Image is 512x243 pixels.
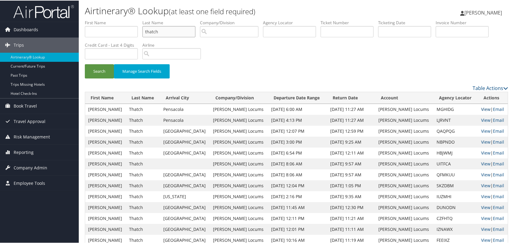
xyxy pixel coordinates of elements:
td: [DATE] 12:59 PM [327,125,375,136]
td: [PERSON_NAME] [85,191,126,201]
a: View [481,182,490,188]
label: Ticket Number [321,19,378,25]
td: [PERSON_NAME] Locums [375,180,434,191]
td: | [478,158,508,169]
label: Company/Division [200,19,263,25]
td: [DATE] 9:57 AM [327,158,375,169]
td: Thatch [126,103,160,114]
label: Last Name [142,19,200,25]
th: Arrival City: activate to sort column ascending [160,92,210,103]
td: [PERSON_NAME] Locums [375,136,434,147]
td: [PERSON_NAME] [85,180,126,191]
td: [PERSON_NAME] Locums [375,201,434,212]
td: [DATE] 6:00 AM [268,103,327,114]
td: | [478,147,508,158]
td: [US_STATE] [160,191,210,201]
span: Trips [14,37,24,52]
td: Thatch [126,158,160,169]
td: [DATE] 3:00 PM [268,136,327,147]
td: Pensacola [160,114,210,125]
td: CZFHTQ [434,212,478,223]
td: [PERSON_NAME] Locums [375,147,434,158]
td: IZNAWX [434,223,478,234]
td: Thatch [126,180,160,191]
td: | [478,114,508,125]
a: View [481,237,490,242]
td: [DATE] 9:25 AM [327,136,375,147]
td: [GEOGRAPHIC_DATA] [160,180,210,191]
td: Thatch [126,191,160,201]
td: [GEOGRAPHIC_DATA] [160,212,210,223]
a: Email [493,226,504,231]
td: [PERSON_NAME] Locums [375,212,434,223]
a: Email [493,182,504,188]
td: | [478,169,508,180]
td: [PERSON_NAME] Locums [210,158,268,169]
td: | [478,201,508,212]
th: Departure Date Range: activate to sort column ascending [268,92,327,103]
a: Email [493,160,504,166]
a: Email [493,149,504,155]
td: [PERSON_NAME] [85,169,126,180]
td: Thatch [126,212,160,223]
td: [PERSON_NAME] Locums [375,125,434,136]
img: airportal-logo.png [13,4,74,18]
th: Agency Locator: activate to sort column ascending [434,92,478,103]
td: Thatch [126,136,160,147]
td: [PERSON_NAME] [85,136,126,147]
a: Email [493,193,504,199]
small: (at least one field required) [169,6,255,16]
td: [PERSON_NAME] Locums [210,212,268,223]
td: [DATE] 2:16 PM [268,191,327,201]
a: Email [493,106,504,112]
td: [DATE] 11:27 AM [327,114,375,125]
th: Account: activate to sort column ascending [375,92,434,103]
td: Pensacola [160,103,210,114]
td: [PERSON_NAME] Locums [375,103,434,114]
td: [DATE] 11:11 AM [327,223,375,234]
td: [DATE] 6:54 PM [268,147,327,158]
td: [DATE] 11:21 AM [327,212,375,223]
td: [DATE] 12:11 AM [327,147,375,158]
td: QAQPQG [434,125,478,136]
a: Email [493,215,504,221]
a: Email [493,237,504,242]
a: View [481,138,490,144]
td: [GEOGRAPHIC_DATA] [160,201,210,212]
td: [GEOGRAPHIC_DATA] [160,223,210,234]
td: Thatch [126,147,160,158]
td: Thatch [126,114,160,125]
th: Actions [478,92,508,103]
th: Last Name: activate to sort column ascending [126,92,160,103]
td: [PERSON_NAME] Locums [210,191,268,201]
span: [PERSON_NAME] [464,9,502,15]
td: [PERSON_NAME] Locums [210,223,268,234]
td: [PERSON_NAME] [85,114,126,125]
label: Invoice Number [436,19,493,25]
span: Reporting [14,144,34,159]
td: [DATE] 8:06 AM [268,158,327,169]
td: [PERSON_NAME] [85,223,126,234]
td: HBJWMJ [434,147,478,158]
td: [GEOGRAPHIC_DATA] [160,169,210,180]
a: View [481,106,490,112]
span: Company Admin [14,160,47,175]
td: | [478,125,508,136]
td: [PERSON_NAME] [85,103,126,114]
span: Travel Approval [14,113,45,128]
td: QFMKUU [434,169,478,180]
label: Airline [142,42,205,48]
td: [PERSON_NAME] Locums [210,180,268,191]
td: MGHIDG [434,103,478,114]
td: [PERSON_NAME] [85,201,126,212]
a: View [481,226,490,231]
a: [PERSON_NAME] [460,3,508,21]
td: [DATE] 1:05 PM [327,180,375,191]
td: Thatch [126,169,160,180]
a: View [481,204,490,210]
td: [GEOGRAPHIC_DATA] [160,125,210,136]
td: [DATE] 8:06 AM [268,169,327,180]
td: | [478,191,508,201]
td: Thatch [126,223,160,234]
td: [PERSON_NAME] Locums [210,125,268,136]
